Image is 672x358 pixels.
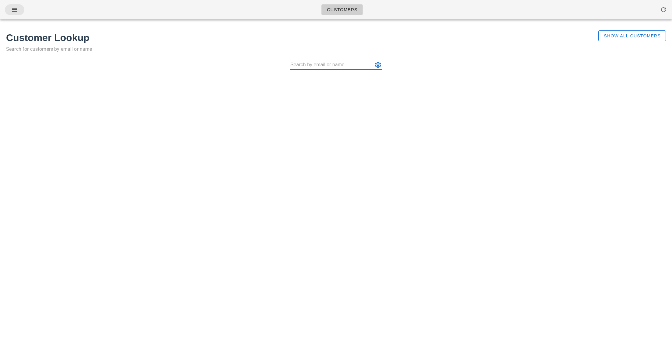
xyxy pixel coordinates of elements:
h1: Customer Lookup [6,30,555,45]
input: Search by email or name [290,60,373,70]
span: Show All Customers [604,33,661,38]
a: Customers [321,4,363,15]
p: Search for customers by email or name [6,45,555,53]
button: appended action [374,61,382,68]
button: Show All Customers [598,30,666,41]
span: Customers [327,7,358,12]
